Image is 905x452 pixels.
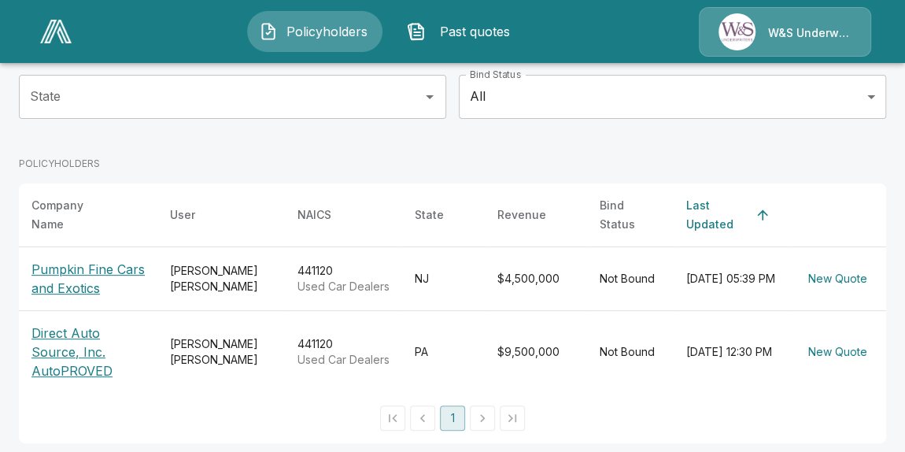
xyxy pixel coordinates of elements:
[284,22,371,41] span: Policyholders
[19,183,886,393] table: simple table
[587,246,674,310] td: Not Bound
[40,20,72,43] img: AA Logo
[297,352,390,368] p: Used Car Dealers
[247,11,382,52] button: Policyholders IconPolicyholders
[378,406,527,431] nav: pagination navigation
[485,246,587,310] td: $4,500,000
[297,336,390,368] div: 441120
[259,22,278,41] img: Policyholders Icon
[470,68,521,81] label: Bind Status
[407,22,426,41] img: Past quotes Icon
[19,157,886,171] p: POLICYHOLDERS
[31,324,145,380] p: Direct Auto Source, Inc. AutoPROVED
[485,310,587,393] td: $9,500,000
[802,338,874,367] button: New Quote
[802,265,874,294] button: New Quote
[297,279,390,295] p: Used Car Dealers
[674,246,789,310] td: [DATE] 05:39 PM
[31,196,116,234] div: Company Name
[686,196,748,234] div: Last Updated
[297,263,390,295] div: 441120
[587,183,674,247] th: Bind Status
[31,260,145,298] p: Pumpkin Fine Cars and Exotics
[170,336,272,368] div: [PERSON_NAME] [PERSON_NAME]
[170,206,195,224] div: User
[419,86,441,108] button: Open
[440,406,465,431] button: page 1
[402,310,485,393] td: PA
[497,206,546,224] div: Revenue
[587,310,674,393] td: Not Bound
[415,206,444,224] div: State
[395,11,530,52] button: Past quotes IconPast quotes
[459,75,886,119] div: All
[674,310,789,393] td: [DATE] 12:30 PM
[170,263,272,295] div: [PERSON_NAME] [PERSON_NAME]
[402,246,485,310] td: NJ
[432,22,519,41] span: Past quotes
[297,206,331,224] div: NAICS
